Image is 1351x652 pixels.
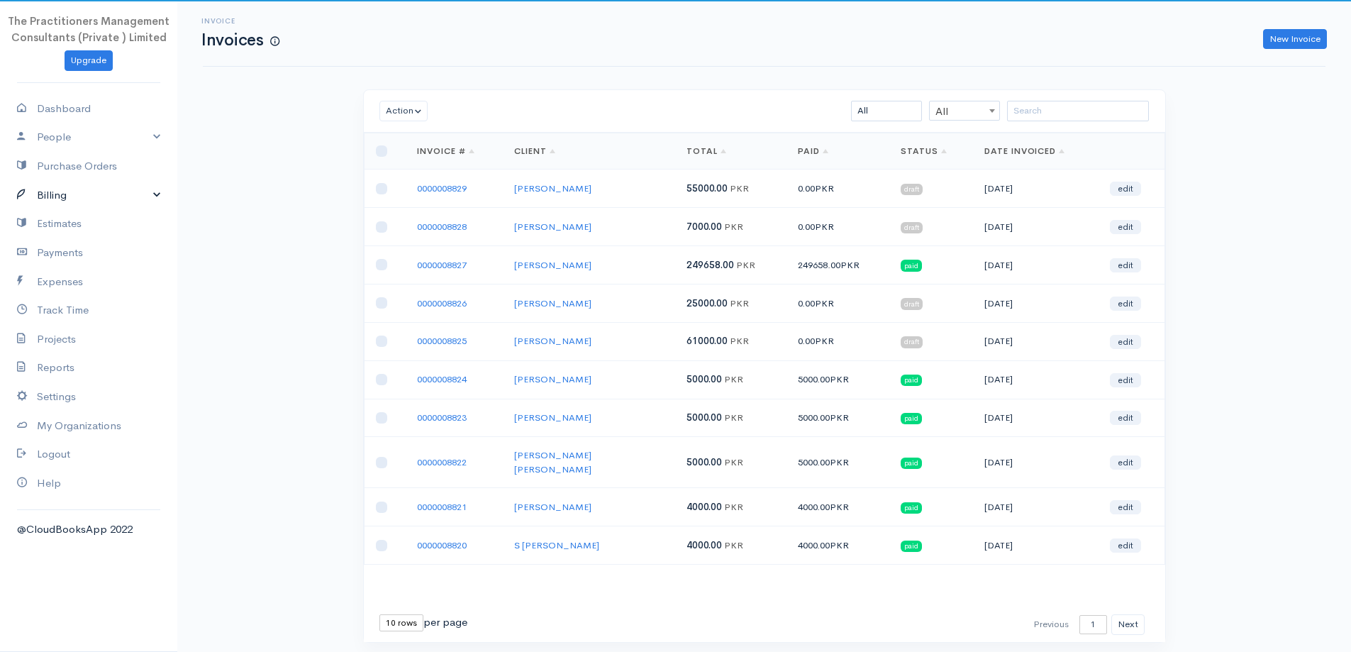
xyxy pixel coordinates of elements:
span: paid [901,458,922,469]
td: 5000.00 [786,360,889,399]
a: Status [901,145,947,157]
span: PKR [724,539,743,551]
span: 5000.00 [686,411,722,424]
td: 0.00 [786,284,889,322]
a: [PERSON_NAME] [514,411,591,424]
span: PKR [724,501,743,513]
td: [DATE] [973,246,1099,284]
td: [DATE] [973,208,1099,246]
span: PKR [730,335,749,347]
a: 0000008821 [417,501,467,513]
span: PKR [815,182,834,194]
span: paid [901,413,922,424]
span: PKR [830,539,849,551]
a: Date Invoiced [984,145,1064,157]
a: S [PERSON_NAME] [514,539,599,551]
span: PKR [730,182,749,194]
td: 0.00 [786,322,889,360]
span: 5000.00 [686,456,722,468]
span: PKR [730,297,749,309]
a: edit [1110,297,1141,311]
a: edit [1110,220,1141,234]
a: [PERSON_NAME] [PERSON_NAME] [514,449,591,475]
span: 61000.00 [686,335,728,347]
span: draft [901,184,923,195]
span: PKR [724,373,743,385]
a: [PERSON_NAME] [514,501,591,513]
div: per page [379,614,467,631]
td: [DATE] [973,399,1099,437]
span: All [929,101,1000,121]
td: [DATE] [973,170,1099,208]
span: 4000.00 [686,501,722,513]
span: 249658.00 [686,259,734,271]
span: PKR [815,297,834,309]
span: draft [901,336,923,348]
a: Invoice # [417,145,474,157]
span: PKR [840,259,860,271]
a: edit [1110,455,1141,470]
td: 5000.00 [786,399,889,437]
a: [PERSON_NAME] [514,335,591,347]
span: PKR [830,411,849,424]
a: Upgrade [65,50,113,71]
a: [PERSON_NAME] [514,182,591,194]
div: @CloudBooksApp 2022 [17,521,160,538]
h6: Invoice [201,17,279,25]
a: edit [1110,538,1141,553]
span: draft [901,298,923,309]
span: paid [901,541,922,552]
span: PKR [724,221,743,233]
td: [DATE] [973,360,1099,399]
span: paid [901,375,922,386]
a: edit [1110,335,1141,349]
td: [DATE] [973,437,1099,488]
span: 25000.00 [686,297,728,309]
a: 0000008822 [417,456,467,468]
td: [DATE] [973,526,1099,565]
td: [DATE] [973,322,1099,360]
a: 0000008825 [417,335,467,347]
span: PKR [830,373,849,385]
a: edit [1110,411,1141,425]
h1: Invoices [201,31,279,49]
td: [DATE] [973,284,1099,322]
a: New Invoice [1263,29,1327,50]
span: 55000.00 [686,182,728,194]
span: paid [901,260,922,271]
a: [PERSON_NAME] [514,297,591,309]
span: How to create your first Invoice? [270,35,279,48]
span: PKR [815,221,834,233]
a: Total [686,145,726,157]
td: 5000.00 [786,437,889,488]
td: 0.00 [786,170,889,208]
button: Action [379,101,428,121]
span: PKR [736,259,755,271]
span: draft [901,222,923,233]
a: 0000008824 [417,373,467,385]
a: edit [1110,258,1141,272]
span: paid [901,502,922,514]
a: [PERSON_NAME] [514,373,591,385]
td: [DATE] [973,488,1099,526]
button: Next [1111,614,1145,635]
a: [PERSON_NAME] [514,259,591,271]
span: PKR [830,501,849,513]
a: Client [514,145,555,157]
span: 4000.00 [686,539,722,551]
span: 7000.00 [686,221,722,233]
td: 4000.00 [786,488,889,526]
a: edit [1110,500,1141,514]
a: 0000008829 [417,182,467,194]
span: PKR [724,456,743,468]
span: The Practitioners Management Consultants (Private ) Limited [8,14,169,44]
a: 0000008823 [417,411,467,424]
span: PKR [830,456,849,468]
input: Search [1007,101,1149,121]
a: 0000008820 [417,539,467,551]
span: All [930,101,999,121]
a: 0000008828 [417,221,467,233]
span: PKR [815,335,834,347]
a: Paid [798,145,828,157]
span: PKR [724,411,743,424]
